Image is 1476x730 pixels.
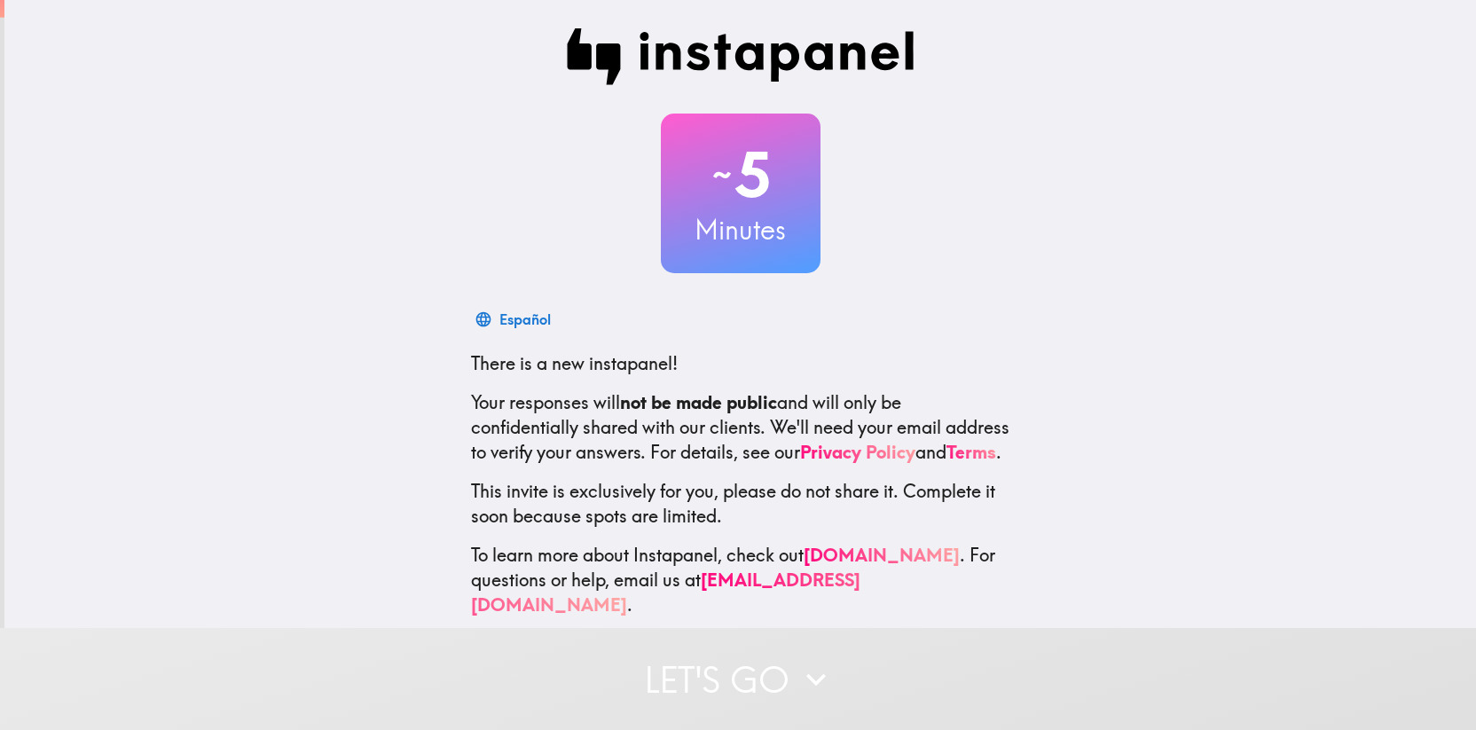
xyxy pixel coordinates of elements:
[661,211,820,248] h3: Minutes
[499,307,551,332] div: Español
[567,28,915,85] img: Instapanel
[471,390,1010,465] p: Your responses will and will only be confidentially shared with our clients. We'll need your emai...
[946,441,996,463] a: Terms
[804,544,960,566] a: [DOMAIN_NAME]
[471,302,558,337] button: Español
[471,479,1010,529] p: This invite is exclusively for you, please do not share it. Complete it soon because spots are li...
[471,543,1010,617] p: To learn more about Instapanel, check out . For questions or help, email us at .
[800,441,915,463] a: Privacy Policy
[471,352,678,374] span: There is a new instapanel!
[471,569,860,616] a: [EMAIL_ADDRESS][DOMAIN_NAME]
[661,138,820,211] h2: 5
[710,148,734,201] span: ~
[620,391,777,413] b: not be made public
